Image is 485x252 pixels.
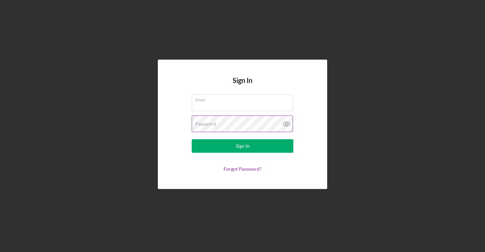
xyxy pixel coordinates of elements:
[195,95,293,102] label: Email
[195,121,216,127] label: Password
[233,77,252,94] h4: Sign In
[236,139,250,153] div: Sign In
[192,139,293,153] button: Sign In
[224,166,261,172] a: Forgot Password?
